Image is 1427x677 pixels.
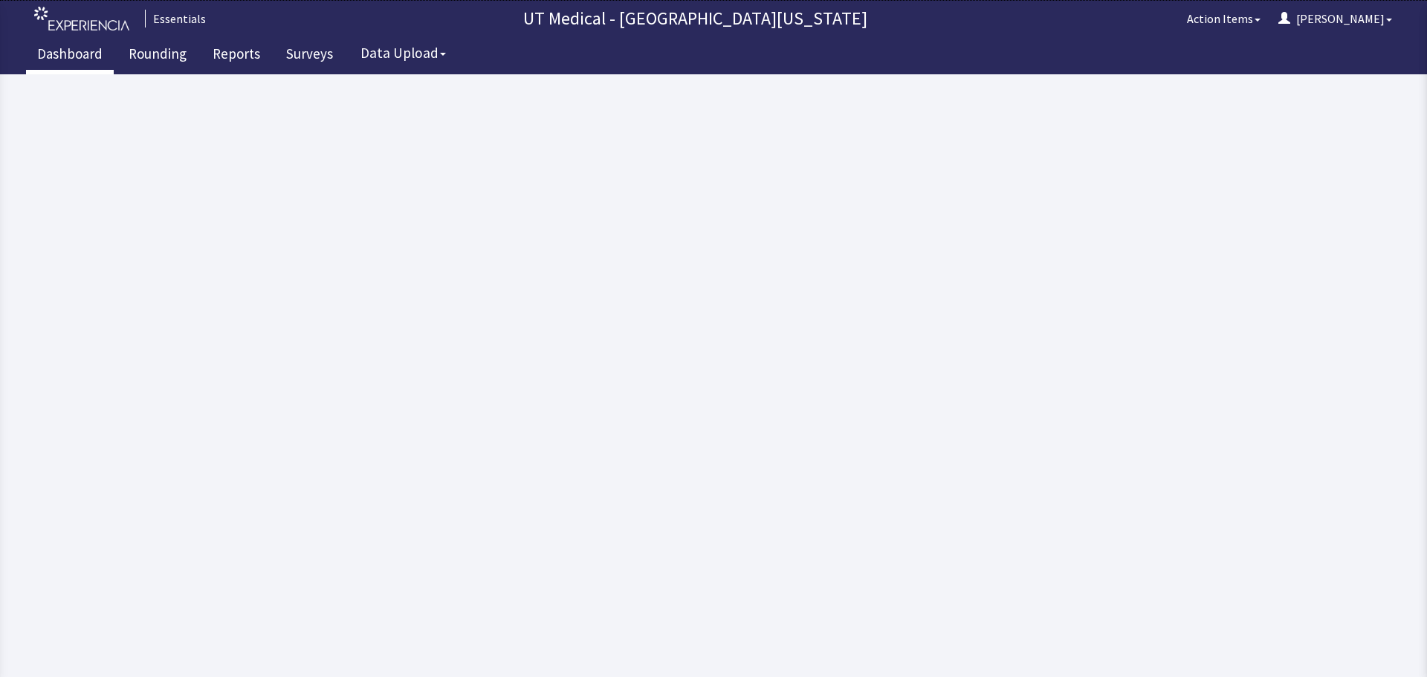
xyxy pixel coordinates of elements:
a: Dashboard [26,37,114,74]
a: Reports [201,37,271,74]
img: experiencia_logo.png [34,7,129,31]
p: UT Medical - [GEOGRAPHIC_DATA][US_STATE] [212,7,1178,30]
a: Surveys [275,37,344,74]
button: [PERSON_NAME] [1269,4,1401,33]
a: Rounding [117,37,198,74]
button: Data Upload [352,39,455,67]
div: Essentials [145,10,206,27]
button: Action Items [1178,4,1269,33]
